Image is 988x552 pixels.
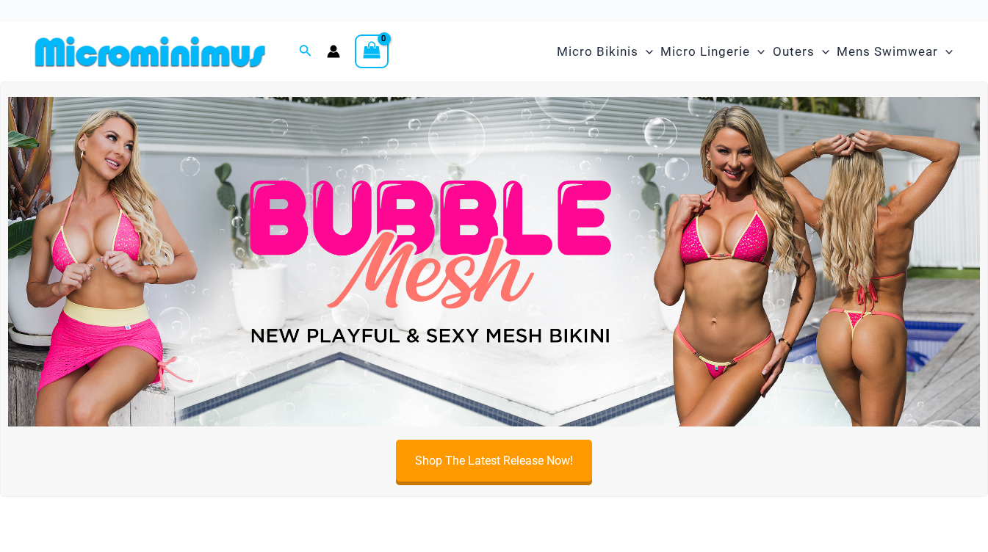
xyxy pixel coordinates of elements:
[638,33,653,70] span: Menu Toggle
[327,45,340,58] a: Account icon link
[837,33,938,70] span: Mens Swimwear
[355,34,389,68] a: View Shopping Cart, empty
[773,33,815,70] span: Outers
[8,97,980,427] img: Bubble Mesh Highlight Pink
[299,43,312,61] a: Search icon link
[396,440,592,482] a: Shop The Latest Release Now!
[769,29,833,74] a: OutersMenu ToggleMenu Toggle
[551,27,959,76] nav: Site Navigation
[553,29,657,74] a: Micro BikinisMenu ToggleMenu Toggle
[750,33,765,70] span: Menu Toggle
[29,35,271,68] img: MM SHOP LOGO FLAT
[657,29,768,74] a: Micro LingerieMenu ToggleMenu Toggle
[815,33,829,70] span: Menu Toggle
[660,33,750,70] span: Micro Lingerie
[557,33,638,70] span: Micro Bikinis
[938,33,953,70] span: Menu Toggle
[833,29,956,74] a: Mens SwimwearMenu ToggleMenu Toggle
